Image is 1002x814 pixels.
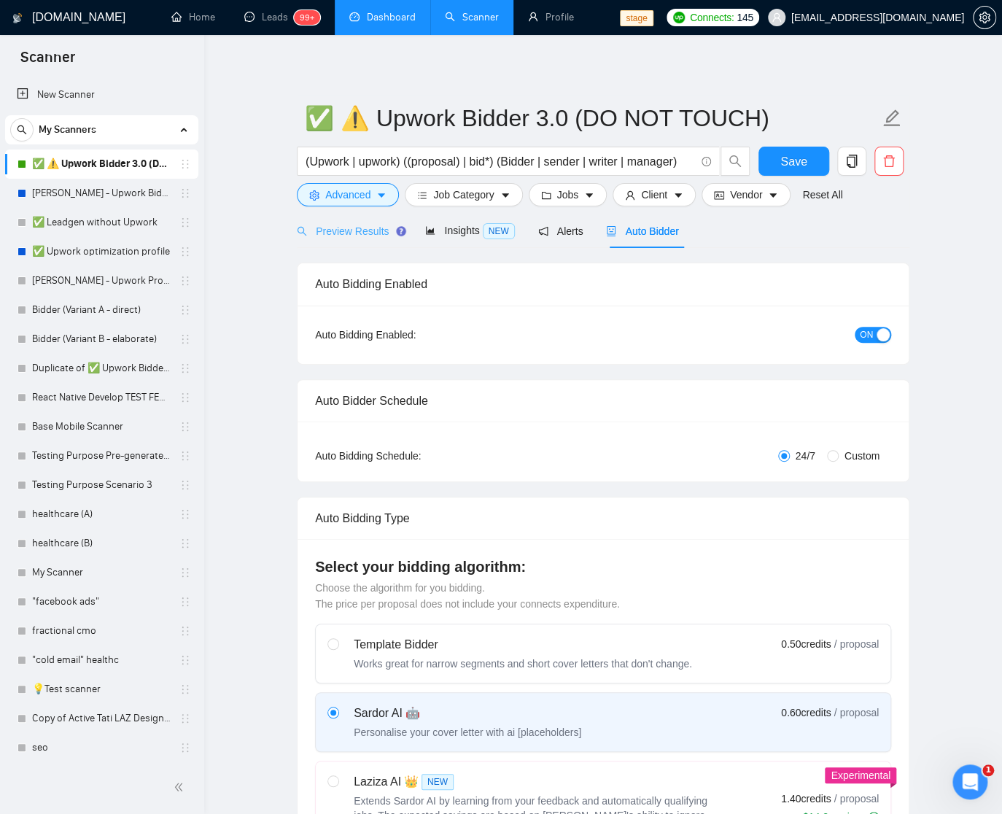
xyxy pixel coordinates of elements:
[349,11,416,23] a: dashboardDashboard
[528,11,574,23] a: userProfile
[425,225,514,236] span: Insights
[982,764,994,776] span: 1
[179,742,191,753] span: holder
[179,479,191,491] span: holder
[620,10,653,26] span: stage
[500,190,510,201] span: caret-down
[973,6,996,29] button: setting
[32,412,171,441] a: Base Mobile Scanner
[354,773,718,791] div: Laziza AI
[702,157,711,166] span: info-circle
[9,47,87,77] span: Scanner
[315,380,891,422] div: Auto Bidder Schedule
[772,12,782,23] span: user
[179,683,191,695] span: holder
[802,187,842,203] a: Reset All
[179,713,191,724] span: holder
[32,646,171,675] a: "cold email" healthc
[5,80,198,109] li: New Scanner
[837,147,866,176] button: copy
[315,448,507,464] div: Auto Bidding Schedule:
[860,327,873,343] span: ON
[721,155,749,168] span: search
[315,327,507,343] div: Auto Bidding Enabled:
[613,183,696,206] button: userClientcaret-down
[12,7,23,30] img: logo
[179,392,191,403] span: holder
[179,246,191,257] span: holder
[834,791,879,806] span: / proposal
[17,80,187,109] a: New Scanner
[39,115,96,144] span: My Scanners
[315,582,620,610] span: Choose the algorithm for you bidding. The price per proposal does not include your connects expen...
[179,508,191,520] span: holder
[417,190,427,201] span: bars
[179,275,191,287] span: holder
[32,529,171,558] a: healthcare (B)
[433,187,494,203] span: Job Category
[781,791,831,807] span: 1.40 credits
[781,705,831,721] span: 0.60 credits
[584,190,594,201] span: caret-down
[780,152,807,171] span: Save
[32,558,171,587] a: My Scanner
[315,497,891,539] div: Auto Bidding Type
[834,705,879,720] span: / proposal
[541,190,551,201] span: folder
[32,500,171,529] a: healthcare (A)
[483,223,515,239] span: NEW
[179,304,191,316] span: holder
[781,636,831,652] span: 0.50 credits
[32,704,171,733] a: Copy of Active Tati LAZ Design Scanner
[354,656,692,671] div: Works great for narrow segments and short cover letters that don't change.
[721,147,750,176] button: search
[974,12,995,23] span: setting
[690,9,734,26] span: Connects:
[179,596,191,608] span: holder
[32,295,171,325] a: Bidder (Variant A - direct)
[354,636,692,654] div: Template Bidder
[10,118,34,142] button: search
[32,150,171,179] a: ✅ ⚠️ Upwork Bidder 3.0 (DO NOT TOUCH)
[673,190,683,201] span: caret-down
[606,225,678,237] span: Auto Bidder
[641,187,667,203] span: Client
[32,383,171,412] a: React Native Develop TEST FEB 123
[395,225,408,238] div: Tooltip anchor
[768,190,778,201] span: caret-down
[179,625,191,637] span: holder
[244,11,320,23] a: messageLeads99+
[32,733,171,762] a: seo
[179,363,191,374] span: holder
[874,147,904,176] button: delete
[297,183,399,206] button: settingAdvancedcaret-down
[32,675,171,704] a: 💡Test scanner
[32,237,171,266] a: ✅ Upwork optimization profile
[32,587,171,616] a: "facebook ads"
[538,226,548,236] span: notification
[875,155,903,168] span: delete
[171,11,215,23] a: homeHome
[305,100,879,136] input: Scanner name...
[179,421,191,433] span: holder
[32,179,171,208] a: [PERSON_NAME] - Upwork Bidder
[538,225,583,237] span: Alerts
[839,448,885,464] span: Custom
[376,190,387,201] span: caret-down
[32,325,171,354] a: Bidder (Variant B - elaborate)
[445,11,499,23] a: searchScanner
[730,187,762,203] span: Vendor
[32,354,171,383] a: Duplicate of ✅ Upwork Bidder 3.0
[309,190,319,201] span: setting
[758,147,829,176] button: Save
[529,183,607,206] button: folderJobscaret-down
[834,637,879,651] span: / proposal
[405,183,522,206] button: barsJob Categorycaret-down
[702,183,791,206] button: idcardVendorcaret-down
[425,225,435,236] span: area-chart
[306,152,695,171] input: Search Freelance Jobs...
[315,557,891,577] h4: Select your bidding algorithm:
[32,208,171,237] a: ✅ Leadgen without Upwork
[32,266,171,295] a: [PERSON_NAME] - Upwork Proposal
[32,616,171,646] a: fractional cmo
